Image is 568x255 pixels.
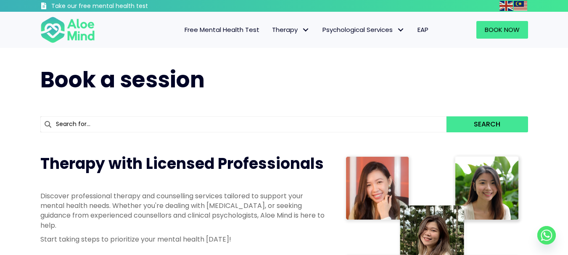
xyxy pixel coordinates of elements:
a: Whatsapp [537,226,556,244]
img: en [499,1,513,11]
a: Take our free mental health test [40,2,193,12]
span: Therapy with Licensed Professionals [40,153,324,174]
a: Book Now [476,21,528,39]
span: EAP [417,25,428,34]
img: Aloe mind Logo [40,16,95,44]
h3: Take our free mental health test [51,2,193,11]
button: Search [446,116,528,132]
span: Therapy: submenu [300,24,312,36]
a: English [499,1,514,11]
nav: Menu [106,21,435,39]
span: Psychological Services: submenu [395,24,407,36]
input: Search for... [40,116,447,132]
a: EAP [411,21,435,39]
span: Book Now [485,25,520,34]
p: Discover professional therapy and counselling services tailored to support your mental health nee... [40,191,326,230]
span: Book a session [40,64,205,95]
span: Free Mental Health Test [185,25,259,34]
p: Start taking steps to prioritize your mental health [DATE]! [40,234,326,244]
a: TherapyTherapy: submenu [266,21,316,39]
a: Free Mental Health Test [178,21,266,39]
span: Therapy [272,25,310,34]
span: Psychological Services [322,25,405,34]
a: Psychological ServicesPsychological Services: submenu [316,21,411,39]
img: ms [514,1,527,11]
a: Malay [514,1,528,11]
